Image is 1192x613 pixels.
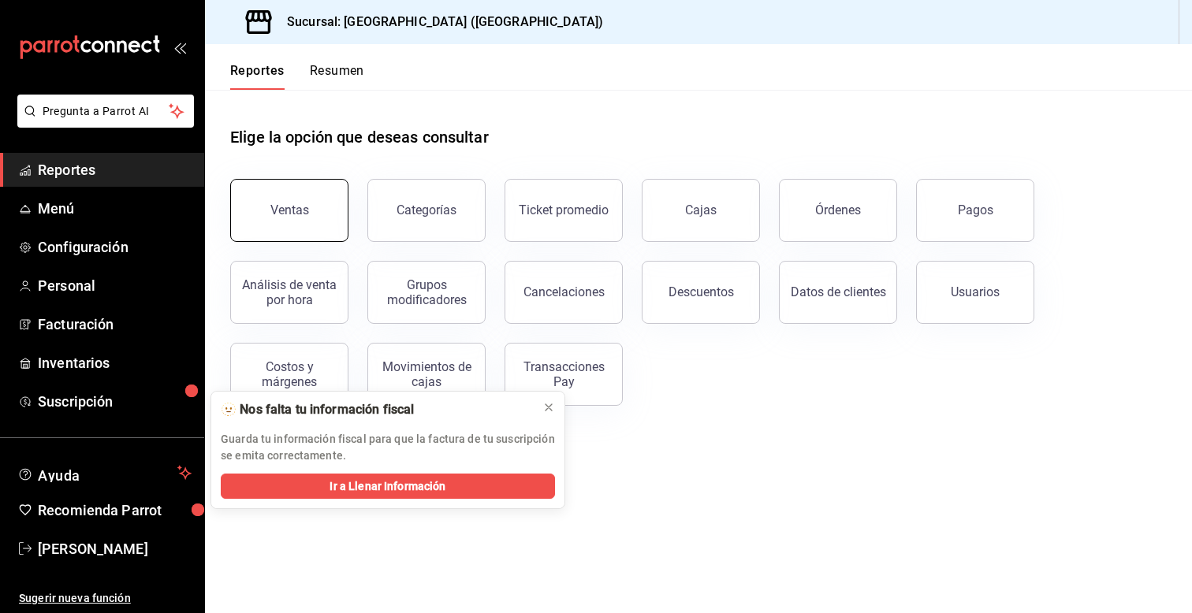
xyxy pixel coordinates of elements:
span: Pregunta a Parrot AI [43,103,169,120]
div: Cancelaciones [523,284,605,299]
h3: Sucursal: [GEOGRAPHIC_DATA] ([GEOGRAPHIC_DATA]) [274,13,603,32]
div: Costos y márgenes [240,359,338,389]
a: Pregunta a Parrot AI [11,114,194,131]
button: Costos y márgenes [230,343,348,406]
button: Ventas [230,179,348,242]
button: Análisis de venta por hora [230,261,348,324]
span: Recomienda Parrot [38,500,192,521]
button: Datos de clientes [779,261,897,324]
span: Configuración [38,236,192,258]
span: Suscripción [38,391,192,412]
button: Pregunta a Parrot AI [17,95,194,128]
div: Ticket promedio [519,202,609,217]
div: Transacciones Pay [515,359,613,389]
span: Ayuda [38,463,171,482]
button: Usuarios [916,261,1034,324]
button: Cancelaciones [505,261,623,324]
h1: Elige la opción que deseas consultar [230,125,489,149]
div: Órdenes [815,202,861,217]
div: Pagos [958,202,993,217]
div: 🫥 Nos falta tu información fiscal [221,401,530,418]
button: Reportes [230,63,285,90]
div: Descuentos [669,284,734,299]
button: Grupos modificadores [367,261,486,324]
button: Resumen [310,63,364,90]
div: navigation tabs [230,63,364,90]
span: Sugerir nueva función [19,590,192,607]
div: Análisis de venta por hora [240,277,338,307]
span: Reportes [38,159,192,180]
div: Categorías [397,202,456,217]
button: Movimientos de cajas [367,343,486,406]
button: Ir a Llenar Información [221,474,555,499]
span: Facturación [38,314,192,335]
button: open_drawer_menu [173,41,186,54]
span: Personal [38,275,192,296]
p: Guarda tu información fiscal para que la factura de tu suscripción se emita correctamente. [221,431,555,464]
span: [PERSON_NAME] [38,538,192,559]
div: Movimientos de cajas [378,359,475,389]
span: Menú [38,198,192,219]
div: Ventas [270,202,309,217]
button: Categorías [367,179,486,242]
button: Descuentos [642,261,760,324]
button: Cajas [642,179,760,242]
div: Cajas [685,202,717,217]
button: Transacciones Pay [505,343,623,406]
button: Pagos [916,179,1034,242]
span: Inventarios [38,352,192,373]
button: Ticket promedio [505,179,623,242]
div: Grupos modificadores [378,277,475,307]
div: Usuarios [951,284,1000,299]
button: Órdenes [779,179,897,242]
div: Datos de clientes [791,284,886,299]
span: Ir a Llenar Información [330,478,445,495]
